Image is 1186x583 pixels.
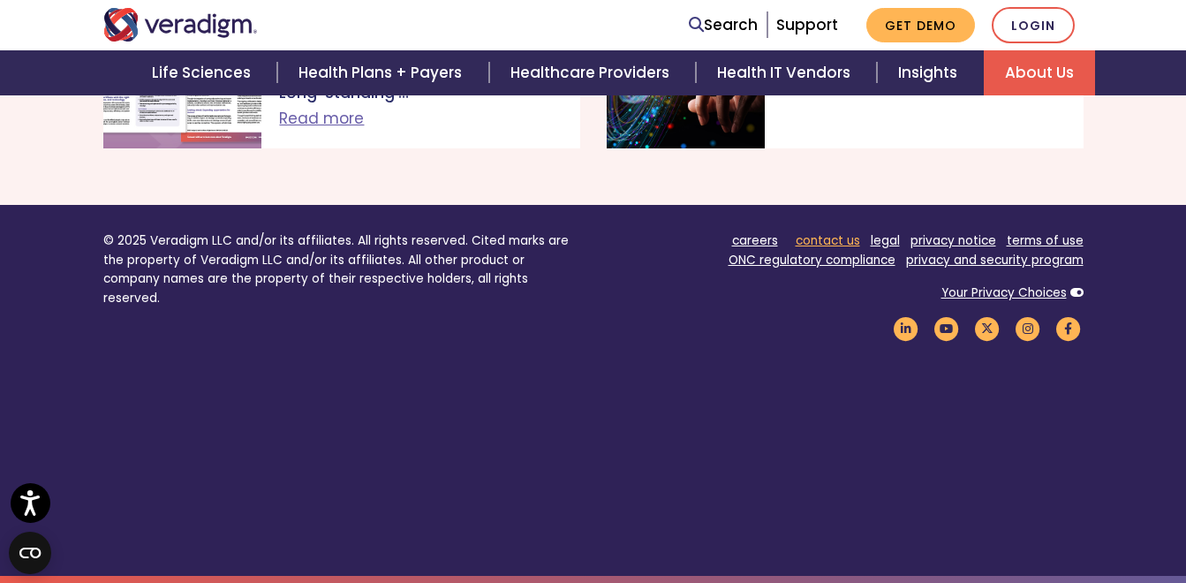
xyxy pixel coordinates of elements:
[732,232,778,249] a: careers
[131,50,277,95] a: Life Sciences
[689,13,758,37] a: Search
[910,232,996,249] a: privacy notice
[776,14,838,35] a: Support
[871,232,900,249] a: legal
[277,50,488,95] a: Health Plans + Payers
[992,7,1075,43] a: Login
[1013,320,1043,337] a: Veradigm Instagram Link
[9,532,51,574] button: Open CMP widget
[866,8,975,42] a: Get Demo
[489,50,696,95] a: Healthcare Providers
[941,284,1067,301] a: Your Privacy Choices
[1007,232,1084,249] a: terms of use
[279,26,562,102] p: Veradigm Diagnostic Ordering & Results Network ([PERSON_NAME]) Exceeds Expectations & Resolves Lo...
[103,8,258,42] img: Veradigm logo
[1054,320,1084,337] a: Veradigm Facebook Link
[891,320,921,337] a: Veradigm LinkedIn Link
[972,320,1002,337] a: Veradigm Twitter Link
[796,232,860,249] a: contact us
[279,108,364,129] a: Read more
[877,50,984,95] a: Insights
[984,50,1095,95] a: About Us
[906,252,1084,269] a: privacy and security program
[729,252,895,269] a: ONC regulatory compliance
[103,231,580,308] p: © 2025 Veradigm LLC and/or its affiliates. All rights reserved. Cited marks are the property of V...
[696,50,877,95] a: Health IT Vendors
[932,320,962,337] a: Veradigm YouTube Link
